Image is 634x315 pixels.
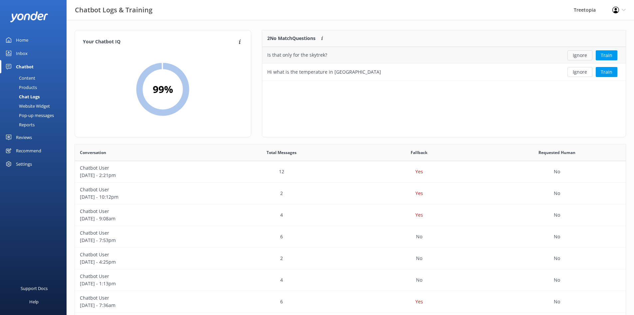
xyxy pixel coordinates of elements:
[415,190,423,197] p: Yes
[80,164,208,172] p: Chatbot User
[262,47,626,80] div: grid
[80,302,208,309] p: [DATE] - 7:36am
[4,73,67,83] a: Content
[83,38,237,46] h4: Your Chatbot IQ
[80,294,208,302] p: Chatbot User
[280,233,283,240] p: 6
[29,295,39,308] div: Help
[4,83,37,92] div: Products
[4,120,67,129] a: Reports
[416,255,422,262] p: No
[4,101,50,111] div: Website Widget
[4,111,54,120] div: Pop-up messages
[262,64,626,80] div: row
[80,215,208,222] p: [DATE] - 9:08am
[4,120,35,129] div: Reports
[554,211,560,219] p: No
[80,149,106,156] span: Conversation
[280,211,283,219] p: 4
[16,144,41,157] div: Recommend
[538,149,575,156] span: Requested Human
[16,60,34,73] div: Chatbot
[10,11,48,22] img: yonder-white-logo.png
[4,101,67,111] a: Website Widget
[153,81,173,97] h2: 99 %
[554,276,560,284] p: No
[80,193,208,201] p: [DATE] - 10:12pm
[75,226,626,248] div: row
[415,168,423,175] p: Yes
[4,92,67,101] a: Chat Logs
[75,204,626,226] div: row
[267,51,327,59] div: Is that only for the skytrek?
[554,190,560,197] p: No
[4,111,67,120] a: Pop-up messages
[80,273,208,280] p: Chatbot User
[4,73,35,83] div: Content
[267,149,297,156] span: Total Messages
[279,168,284,175] p: 12
[416,233,422,240] p: No
[16,47,28,60] div: Inbox
[80,280,208,287] p: [DATE] - 1:13pm
[80,186,208,193] p: Chatbot User
[80,208,208,215] p: Chatbot User
[554,233,560,240] p: No
[280,276,283,284] p: 4
[75,183,626,204] div: row
[16,157,32,171] div: Settings
[554,168,560,175] p: No
[280,255,283,262] p: 2
[416,276,422,284] p: No
[596,67,617,77] button: Train
[80,258,208,266] p: [DATE] - 4:25pm
[80,172,208,179] p: [DATE] - 2:21pm
[267,68,381,76] div: Hi what is the temperature in [GEOGRAPHIC_DATA]
[80,229,208,237] p: Chatbot User
[75,291,626,313] div: row
[4,92,40,101] div: Chat Logs
[21,282,48,295] div: Support Docs
[75,5,152,15] h3: Chatbot Logs & Training
[554,255,560,262] p: No
[80,251,208,258] p: Chatbot User
[415,298,423,305] p: Yes
[411,149,427,156] span: Fallback
[4,83,67,92] a: Products
[16,33,28,47] div: Home
[80,237,208,244] p: [DATE] - 7:53pm
[75,248,626,269] div: row
[267,35,316,42] p: 2 No Match Questions
[596,50,617,60] button: Train
[567,50,592,60] button: Ignore
[75,269,626,291] div: row
[554,298,560,305] p: No
[75,161,626,183] div: row
[262,47,626,64] div: row
[567,67,592,77] button: Ignore
[280,298,283,305] p: 6
[280,190,283,197] p: 2
[16,131,32,144] div: Reviews
[415,211,423,219] p: Yes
